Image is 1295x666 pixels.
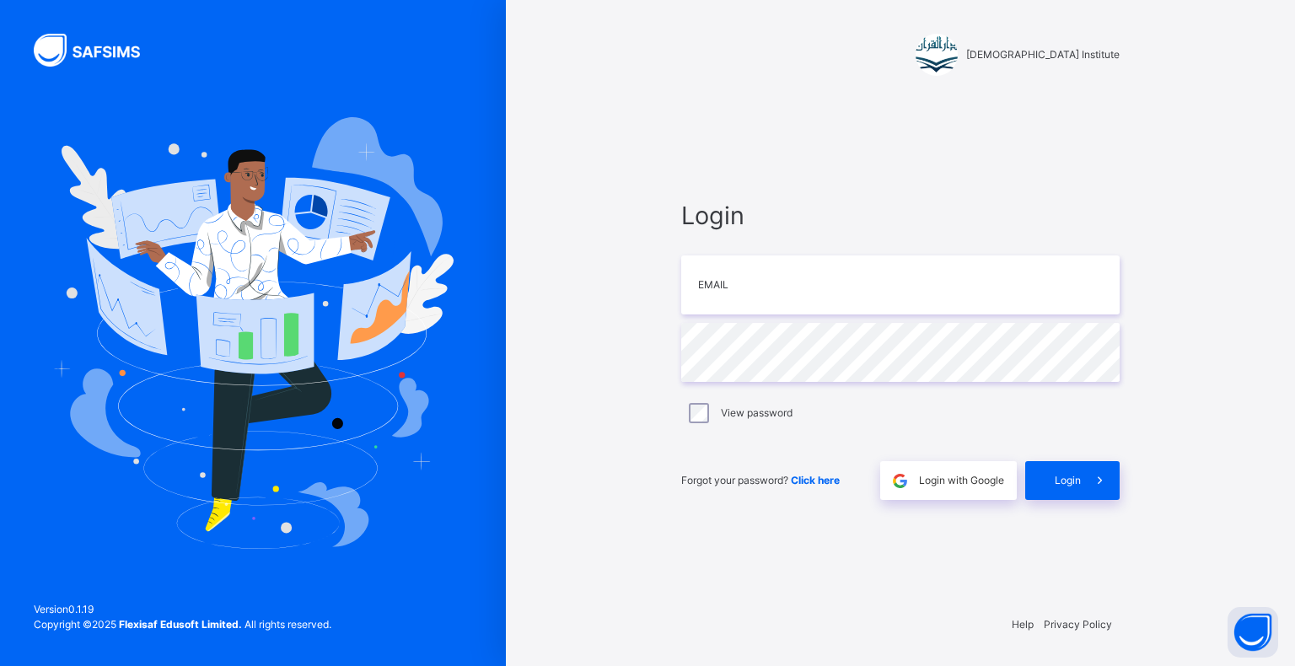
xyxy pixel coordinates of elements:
span: Login with Google [919,473,1004,488]
img: google.396cfc9801f0270233282035f929180a.svg [890,471,910,491]
strong: Flexisaf Edusoft Limited. [119,618,242,631]
label: View password [721,406,793,421]
img: Hero Image [52,117,454,549]
a: Click here [791,474,840,486]
img: SAFSIMS Logo [34,34,160,67]
span: Forgot your password? [681,474,840,486]
span: Login [1055,473,1081,488]
button: Open asap [1228,607,1278,658]
span: Login [681,197,1120,234]
span: Copyright © 2025 All rights reserved. [34,618,331,631]
span: Version 0.1.19 [34,602,331,617]
a: Privacy Policy [1044,618,1112,631]
span: [DEMOGRAPHIC_DATA] Institute [966,47,1120,62]
a: Help [1012,618,1034,631]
